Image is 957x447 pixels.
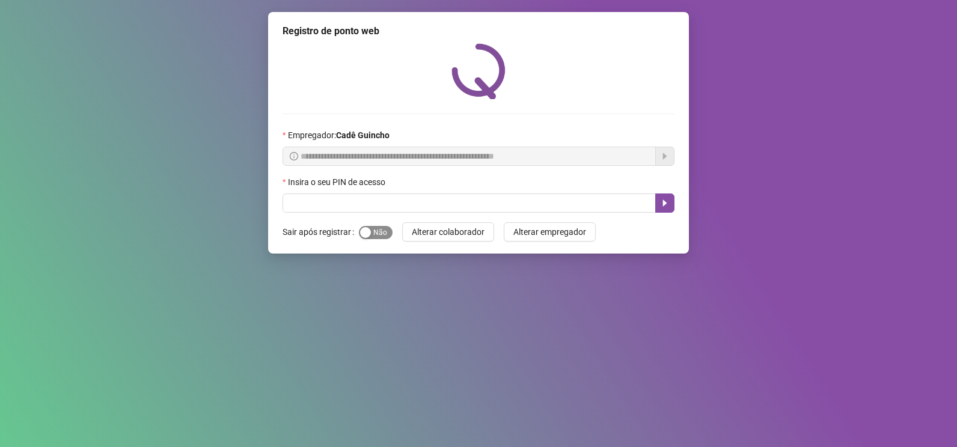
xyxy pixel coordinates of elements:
label: Insira o seu PIN de acesso [283,175,393,189]
span: info-circle [290,152,298,160]
div: Registro de ponto web [283,24,674,38]
span: Alterar colaborador [412,225,485,239]
label: Sair após registrar [283,222,359,242]
span: Alterar empregador [513,225,586,239]
span: caret-right [660,198,670,208]
span: Empregador : [288,129,390,142]
button: Alterar colaborador [402,222,494,242]
button: Alterar empregador [504,222,596,242]
strong: Cadê Guincho [336,130,390,140]
img: QRPoint [451,43,506,99]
